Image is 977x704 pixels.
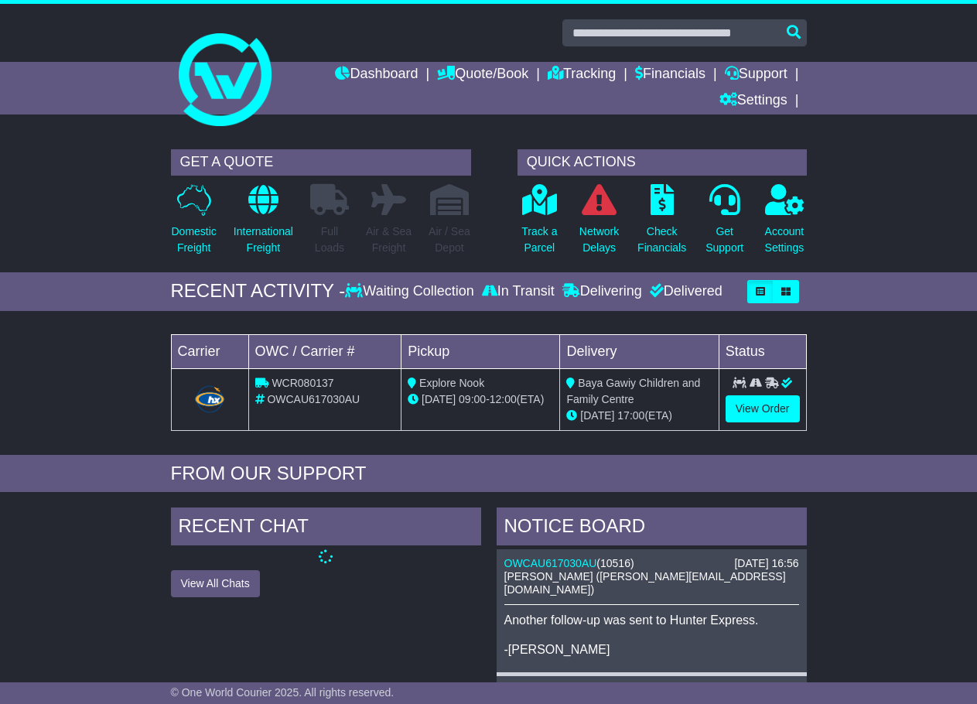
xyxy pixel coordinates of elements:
[764,183,805,265] a: AccountSettings
[171,334,248,368] td: Carrier
[233,183,294,265] a: InternationalFreight
[478,283,559,300] div: In Transit
[171,149,471,176] div: GET A QUOTE
[635,62,705,88] a: Financials
[719,334,806,368] td: Status
[248,334,401,368] td: OWC / Carrier #
[267,393,360,405] span: OWCAU617030AU
[310,224,349,256] p: Full Loads
[726,395,800,422] a: View Order
[580,409,614,422] span: [DATE]
[504,557,597,569] a: OWCAU617030AU
[504,557,799,570] div: ( )
[566,377,700,405] span: Baya Gawiy Children and Family Centre
[566,408,712,424] div: (ETA)
[345,283,477,300] div: Waiting Collection
[579,224,619,256] p: Network Delays
[459,393,486,405] span: 09:00
[419,377,484,389] span: Explore Nook
[429,224,470,256] p: Air / Sea Depot
[637,224,686,256] p: Check Financials
[234,224,293,256] p: International Freight
[171,280,346,302] div: RECENT ACTIVITY -
[490,393,517,405] span: 12:00
[637,183,687,265] a: CheckFinancials
[600,557,630,569] span: 10516
[559,283,646,300] div: Delivering
[408,391,553,408] div: - (ETA)
[366,224,412,256] p: Air & Sea Freight
[765,224,804,256] p: Account Settings
[521,183,558,265] a: Track aParcel
[422,393,456,405] span: [DATE]
[705,224,743,256] p: Get Support
[504,570,786,596] span: [PERSON_NAME] ([PERSON_NAME][EMAIL_ADDRESS][DOMAIN_NAME])
[725,62,787,88] a: Support
[497,507,807,549] div: NOTICE BOARD
[646,283,723,300] div: Delivered
[518,149,807,176] div: QUICK ACTIONS
[617,409,644,422] span: 17:00
[521,224,557,256] p: Track a Parcel
[401,334,560,368] td: Pickup
[705,183,744,265] a: GetSupport
[171,463,807,485] div: FROM OUR SUPPORT
[171,183,217,265] a: DomesticFreight
[171,570,260,597] button: View All Chats
[193,384,227,415] img: Hunter_Express.png
[335,62,418,88] a: Dashboard
[172,224,217,256] p: Domestic Freight
[734,557,798,570] div: [DATE] 16:56
[272,377,333,389] span: WCR080137
[548,62,616,88] a: Tracking
[504,613,799,658] p: Another follow-up was sent to Hunter Express. -[PERSON_NAME]
[579,183,620,265] a: NetworkDelays
[719,88,787,114] a: Settings
[560,334,719,368] td: Delivery
[171,507,481,549] div: RECENT CHAT
[171,686,395,699] span: © One World Courier 2025. All rights reserved.
[437,62,528,88] a: Quote/Book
